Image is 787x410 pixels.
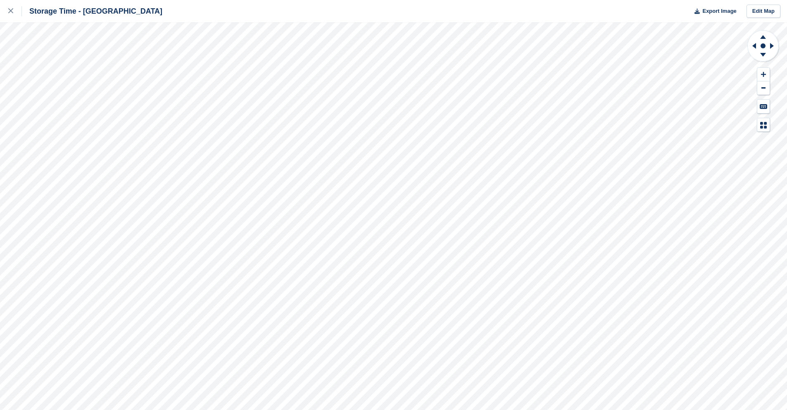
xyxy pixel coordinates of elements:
[757,81,770,95] button: Zoom Out
[757,100,770,113] button: Keyboard Shortcuts
[22,6,162,16] div: Storage Time - [GEOGRAPHIC_DATA]
[747,5,780,18] a: Edit Map
[690,5,737,18] button: Export Image
[702,7,736,15] span: Export Image
[757,118,770,132] button: Map Legend
[757,68,770,81] button: Zoom In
